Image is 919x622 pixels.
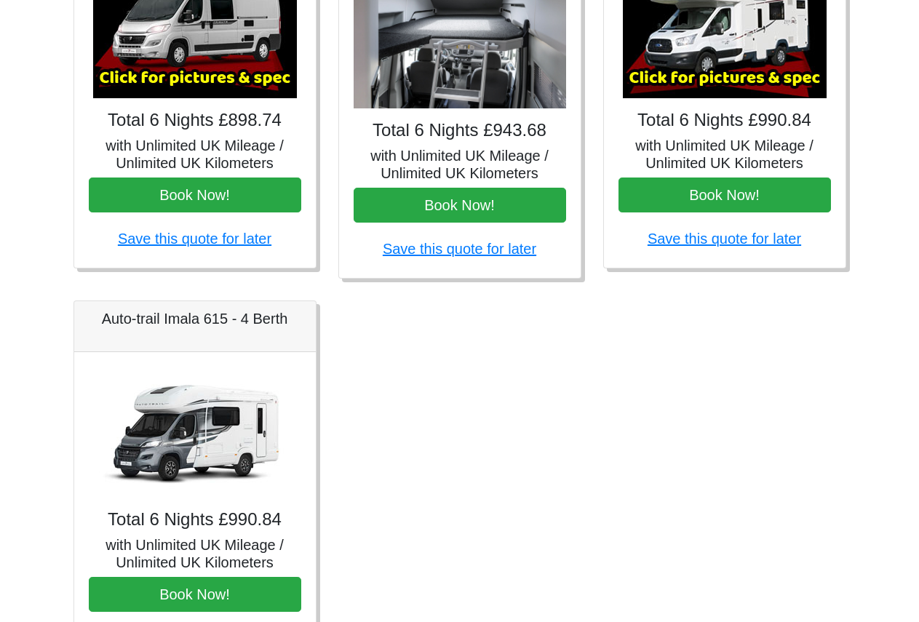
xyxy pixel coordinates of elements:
[354,147,566,182] h5: with Unlimited UK Mileage / Unlimited UK Kilometers
[89,178,301,212] button: Book Now!
[89,137,301,172] h5: with Unlimited UK Mileage / Unlimited UK Kilometers
[89,110,301,131] h4: Total 6 Nights £898.74
[354,120,566,141] h4: Total 6 Nights £943.68
[89,577,301,612] button: Book Now!
[618,137,831,172] h5: with Unlimited UK Mileage / Unlimited UK Kilometers
[118,231,271,247] a: Save this quote for later
[93,367,297,498] img: Auto-trail Imala 615 - 4 Berth
[89,310,301,327] h5: Auto-trail Imala 615 - 4 Berth
[648,231,801,247] a: Save this quote for later
[89,509,301,530] h4: Total 6 Nights £990.84
[618,178,831,212] button: Book Now!
[354,188,566,223] button: Book Now!
[618,110,831,131] h4: Total 6 Nights £990.84
[89,536,301,571] h5: with Unlimited UK Mileage / Unlimited UK Kilometers
[383,241,536,257] a: Save this quote for later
